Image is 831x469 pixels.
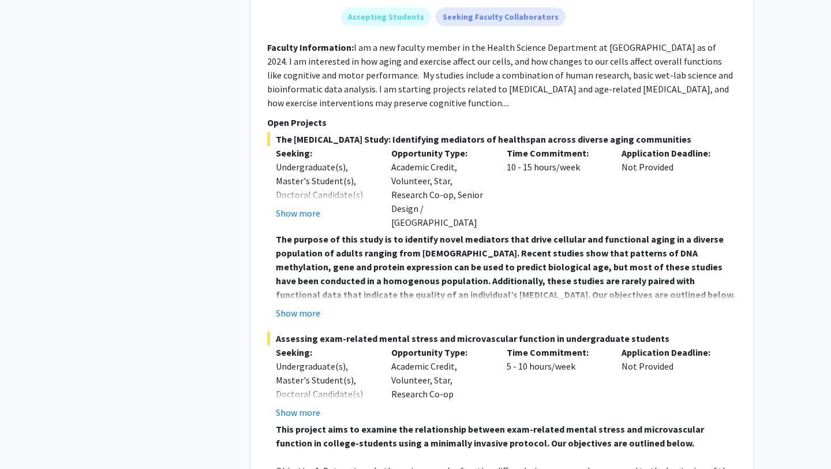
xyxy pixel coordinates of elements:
p: Opportunity Type: [391,146,489,160]
button: Show more [276,405,320,419]
div: Academic Credit, Volunteer, Star, Research Co-op [383,345,498,419]
div: Not Provided [613,146,728,229]
button: Show more [276,206,320,220]
div: Academic Credit, Volunteer, Star, Research Co-op, Senior Design / [GEOGRAPHIC_DATA] [383,146,498,229]
p: Application Deadline: [622,146,720,160]
p: Time Commitment: [507,345,605,359]
mat-chip: Seeking Faculty Collaborators [436,8,566,26]
p: Opportunity Type: [391,345,489,359]
strong: The purpose of this study is to identify novel mediators that drive cellular and functional aging... [276,233,735,300]
p: Seeking: [276,345,374,359]
button: Show more [276,306,320,320]
p: Open Projects [267,116,737,129]
strong: This project aims to examine the relationship between exam-related mental stress and microvascula... [276,423,704,449]
div: Undergraduate(s), Master's Student(s), Doctoral Candidate(s) (PhD, MD, DMD, PharmD, etc.) [276,160,374,229]
iframe: Chat [9,417,49,460]
div: 10 - 15 hours/week [498,146,613,229]
div: 5 - 10 hours/week [498,345,613,419]
p: Seeking: [276,146,374,160]
b: Faculty Information: [267,42,354,53]
p: Application Deadline: [622,345,720,359]
span: Assessing exam-related mental stress and microvascular function in undergraduate students [267,332,737,345]
div: Undergraduate(s), Master's Student(s), Doctoral Candidate(s) (PhD, MD, DMD, PharmD, etc.) [276,359,374,429]
mat-chip: Accepting Students [341,8,431,26]
div: Not Provided [613,345,728,419]
fg-read-more: I am a new faculty member in the Health Science Department at [GEOGRAPHIC_DATA] as of 2024. I am ... [267,42,733,109]
span: The [MEDICAL_DATA] Study: Identifying mediators of healthspan across diverse aging communities [267,132,737,146]
p: Time Commitment: [507,146,605,160]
